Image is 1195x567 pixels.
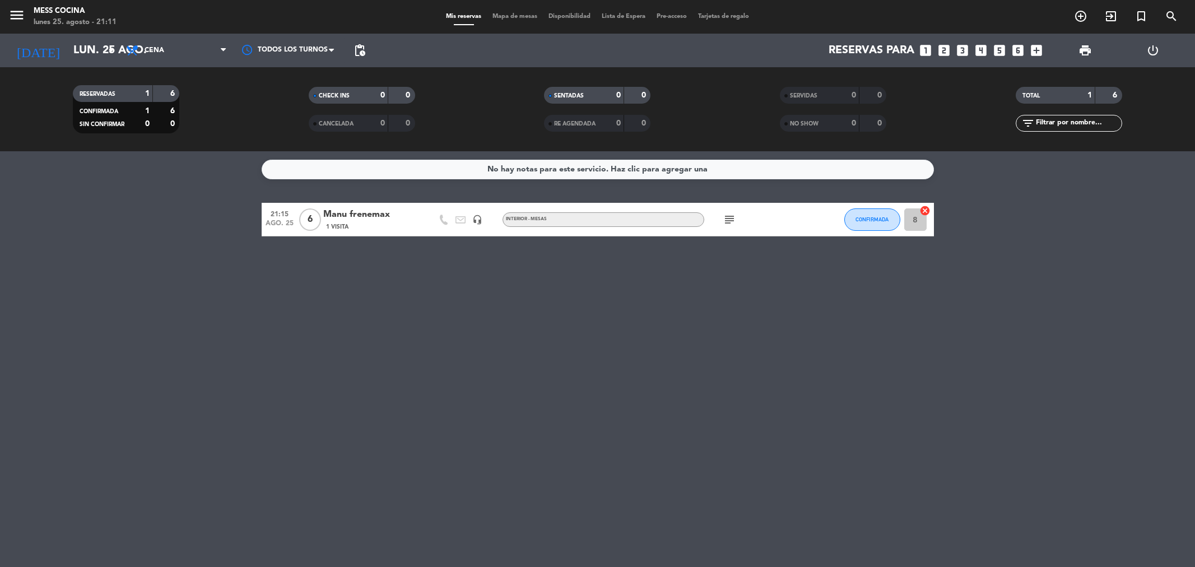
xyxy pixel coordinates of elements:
strong: 1 [145,90,150,97]
span: Disponibilidad [543,13,596,20]
i: headset_mic [472,215,482,225]
strong: 0 [616,91,621,99]
i: looks_6 [1011,43,1025,58]
i: exit_to_app [1104,10,1118,23]
span: 21:15 [266,207,294,220]
i: turned_in_not [1134,10,1148,23]
button: menu [8,7,25,27]
strong: 0 [641,119,648,127]
span: SENTADAS [554,93,584,99]
i: add_circle_outline [1074,10,1087,23]
span: INTERIOR - MESAS [506,217,547,221]
i: looks_5 [992,43,1007,58]
i: add_box [1029,43,1044,58]
i: arrow_drop_down [104,44,118,57]
span: print [1078,44,1092,57]
span: 1 Visita [326,222,348,231]
strong: 0 [380,119,385,127]
i: looks_3 [955,43,970,58]
strong: 0 [852,119,856,127]
i: menu [8,7,25,24]
i: search [1165,10,1178,23]
input: Filtrar por nombre... [1035,117,1122,129]
span: Reservas para [829,44,914,57]
div: lunes 25. agosto - 21:11 [34,17,117,28]
span: Mis reservas [440,13,487,20]
i: looks_4 [974,43,988,58]
strong: 0 [877,91,884,99]
strong: 1 [1087,91,1092,99]
div: Manu frenemax [323,207,419,222]
i: looks_two [937,43,951,58]
span: Tarjetas de regalo [692,13,755,20]
div: Mess Cocina [34,6,117,17]
i: looks_one [918,43,933,58]
span: CHECK INS [319,93,350,99]
strong: 0 [877,119,884,127]
span: TOTAL [1022,93,1040,99]
span: Mapa de mesas [487,13,543,20]
strong: 6 [170,90,177,97]
span: Pre-acceso [651,13,692,20]
div: LOG OUT [1119,34,1187,67]
span: CONFIRMADA [80,109,118,114]
strong: 0 [145,120,150,128]
span: Cena [145,47,164,54]
span: RESERVADAS [80,91,115,97]
span: CANCELADA [319,121,354,127]
span: 6 [299,208,321,231]
span: ago. 25 [266,220,294,233]
strong: 0 [406,91,412,99]
strong: 6 [170,107,177,115]
i: [DATE] [8,38,68,63]
span: RE AGENDADA [554,121,596,127]
strong: 0 [406,119,412,127]
span: pending_actions [353,44,366,57]
button: CONFIRMADA [844,208,900,231]
i: power_settings_new [1146,44,1160,57]
strong: 1 [145,107,150,115]
i: cancel [919,205,931,216]
strong: 0 [170,120,177,128]
strong: 6 [1113,91,1119,99]
span: SIN CONFIRMAR [80,122,124,127]
div: No hay notas para este servicio. Haz clic para agregar una [487,163,708,176]
strong: 0 [852,91,856,99]
strong: 0 [616,119,621,127]
i: filter_list [1021,117,1035,130]
strong: 0 [641,91,648,99]
span: NO SHOW [790,121,819,127]
span: SERVIDAS [790,93,817,99]
strong: 0 [380,91,385,99]
span: Lista de Espera [596,13,651,20]
i: subject [723,213,736,226]
span: CONFIRMADA [855,216,889,222]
